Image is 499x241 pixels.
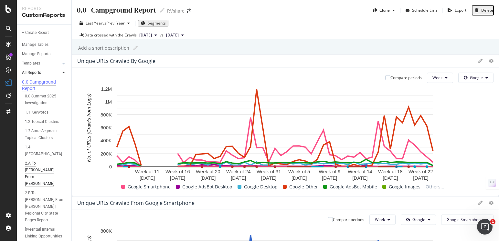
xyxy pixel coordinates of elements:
[148,20,166,26] span: Segments
[322,175,337,181] text: [DATE]
[390,75,422,80] div: Compare periods
[139,32,152,38] span: 2025 Oct. 3rd
[22,69,60,76] a: All Reports
[427,73,453,83] button: Week
[22,12,66,19] div: CustomReports
[379,7,390,13] div: Clone
[389,183,420,191] span: Google Images
[22,51,67,57] a: Manage Reports
[22,51,50,57] div: Manage Reports
[490,219,495,224] span: 1
[333,217,364,222] div: Compare periods
[409,169,433,174] text: Week of 22
[77,58,155,64] div: Unique URLs Crawled By Google
[102,20,125,26] span: vs Prev. Year
[22,29,49,36] div: + Create Report
[470,75,483,80] span: Google
[101,86,112,92] text: 1.2M
[25,128,63,141] div: 1.3 State Segment Topical Clusters
[128,183,171,191] span: Google Smartphone
[403,5,440,15] button: Schedule Email
[477,219,493,235] iframe: Intercom live chat
[25,226,63,240] div: [rv-rental] Internal Linking Opportunities
[257,169,281,174] text: Week of 31
[137,31,160,39] button: [DATE]
[22,41,67,48] a: Manage Tables
[101,112,112,117] text: 800K
[101,125,112,130] text: 600K
[166,32,179,38] span: 2024 Sep. 27th
[352,175,367,181] text: [DATE]
[164,31,186,39] button: [DATE]
[22,60,40,67] div: Templates
[167,8,184,14] div: RVshare
[25,118,67,125] a: 1.2 Topical Clusters
[101,228,112,234] text: 800K
[472,5,494,15] button: Delete
[25,144,62,157] div: 1.4 State Park & National Parks
[348,169,372,174] text: Week of 14
[160,8,165,13] i: Edit report name
[401,215,436,225] button: Google
[226,169,251,174] text: Week of 24
[445,5,466,15] button: Export
[196,169,220,174] text: Week of 20
[22,69,41,76] div: All Reports
[200,175,216,181] text: [DATE]
[187,9,191,13] div: arrow-right-arrow-left
[22,5,66,12] div: Reports
[261,175,276,181] text: [DATE]
[78,45,129,51] div: Add a short description
[25,93,67,106] a: 0.0 Summer 2025 Investigation
[140,175,155,181] text: [DATE]
[135,169,160,174] text: Week of 11
[77,18,133,28] button: Last YearvsPrev. Year
[375,217,385,222] span: Week
[25,118,59,125] div: 1.2 Topical Clusters
[77,85,473,183] svg: A chart.
[378,169,403,174] text: Week of 18
[292,175,307,181] text: [DATE]
[369,215,396,225] button: Week
[289,183,318,191] span: Google Other
[423,183,447,191] span: Others...
[86,94,91,162] text: No. of URLs (Crawls from Logs)
[133,46,138,50] i: Edit report name
[25,226,67,240] a: [rv-rental] Internal Linking Opportunities
[101,151,112,156] text: 200K
[481,8,493,13] div: Delete
[86,20,102,26] span: Last Year
[455,7,466,13] div: Export
[412,7,440,13] div: Schedule Email
[84,32,137,38] div: Data crossed with the Crawls
[22,79,67,92] a: 0.0 Campground Report
[25,109,67,116] a: 1.1 Keywords
[165,169,190,174] text: Week of 16
[231,175,246,181] text: [DATE]
[25,128,67,141] a: 1.3 State Segment Topical Clusters
[441,215,494,225] button: Google Smartphone
[109,164,112,169] text: 0
[244,183,278,191] span: Google Desktop
[22,79,62,92] div: 0.0 Campground Report
[371,5,398,15] button: Clone
[182,183,232,191] span: Google AdsBot Desktop
[383,175,398,181] text: [DATE]
[22,41,48,48] div: Manage Tables
[101,138,112,143] text: 400K
[22,29,67,36] a: + Create Report
[25,160,67,187] a: 2.A To [PERSON_NAME] From [PERSON_NAME]
[330,183,377,191] span: Google AdsBot Mobile
[432,75,442,80] span: Week
[25,160,64,187] div: 2.A To Megan From Anna
[25,190,65,224] div: 2.B To Emily From Anna | Regional City State Pages Report
[25,144,67,157] a: 1.4 [GEOGRAPHIC_DATA]
[72,54,499,196] div: Unique URLs Crawled By GoogleCompare periodsWeekGoogleA chart.Google SmartphoneGoogle AdsBot Desk...
[319,169,340,174] text: Week of 9
[25,109,48,116] div: 1.1 Keywords
[288,169,310,174] text: Week of 5
[77,200,195,206] div: Unique URLs Crawled from Google Smartphone
[458,73,494,83] button: Google
[412,217,425,222] span: Google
